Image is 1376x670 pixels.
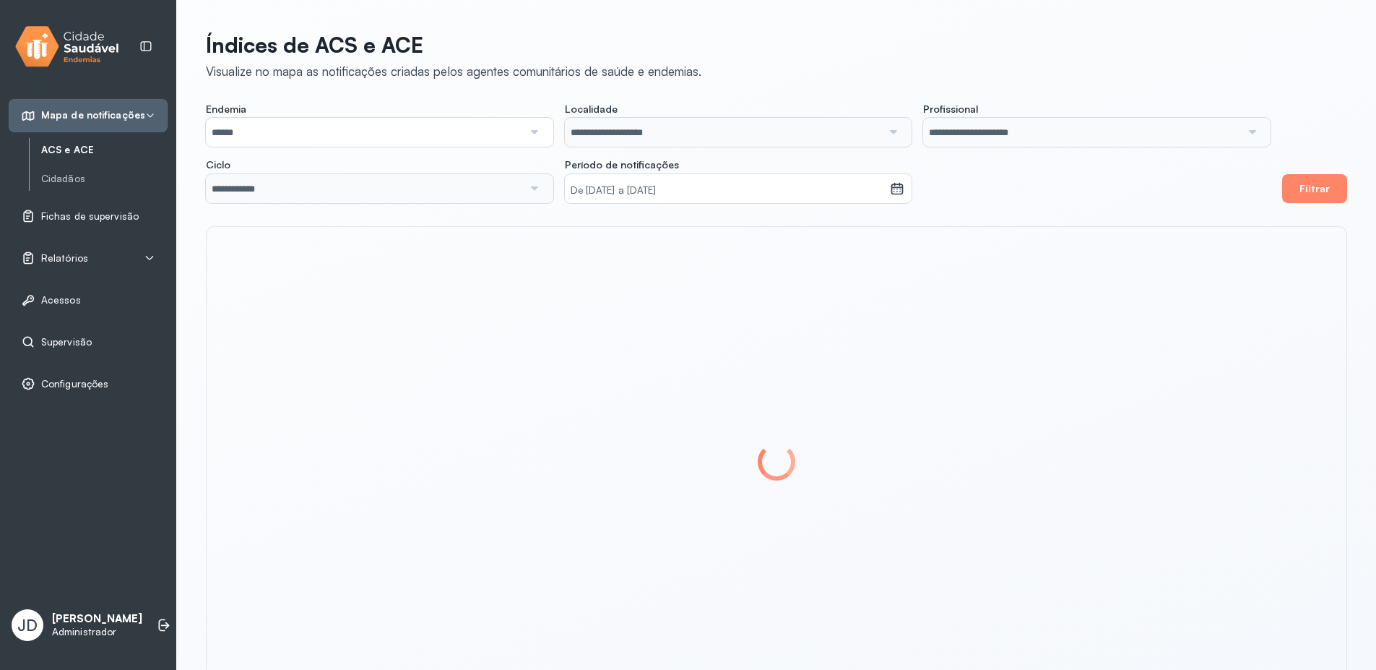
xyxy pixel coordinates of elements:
[41,336,92,348] span: Supervisão
[21,293,155,307] a: Acessos
[21,209,155,223] a: Fichas de supervisão
[52,626,142,638] p: Administrador
[21,377,155,391] a: Configurações
[41,144,168,156] a: ACS e ACE
[571,184,884,198] small: De [DATE] a [DATE]
[41,210,139,223] span: Fichas de supervisão
[41,141,168,159] a: ACS e ACE
[206,158,230,171] span: Ciclo
[41,173,168,185] a: Cidadãos
[17,616,38,635] span: JD
[206,103,246,116] span: Endemia
[41,252,88,265] span: Relatórios
[1282,174,1347,203] button: Filtrar
[41,170,168,188] a: Cidadãos
[41,109,145,121] span: Mapa de notificações
[41,294,81,306] span: Acessos
[923,103,978,116] span: Profissional
[565,158,679,171] span: Período de notificações
[41,378,108,390] span: Configurações
[206,32,701,58] p: Índices de ACS e ACE
[15,23,119,70] img: logo.svg
[206,64,701,79] div: Visualize no mapa as notificações criadas pelos agentes comunitários de saúde e endemias.
[21,335,155,349] a: Supervisão
[565,103,618,116] span: Localidade
[52,612,142,626] p: [PERSON_NAME]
